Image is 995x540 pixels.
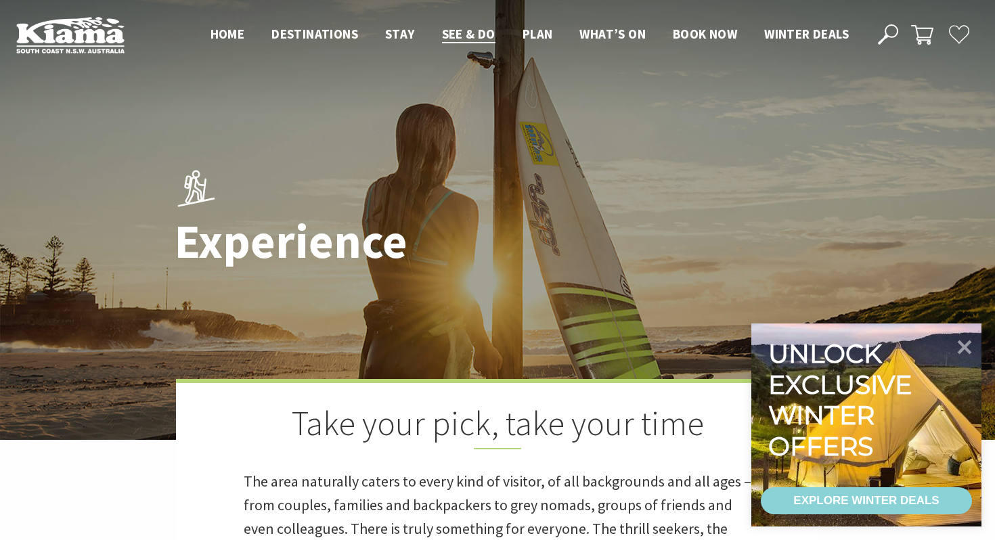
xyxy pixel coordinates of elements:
[175,216,557,268] h1: Experience
[793,487,939,514] div: EXPLORE WINTER DEALS
[673,26,737,42] span: Book now
[197,24,862,46] nav: Main Menu
[442,26,495,42] span: See & Do
[523,26,553,42] span: Plan
[768,338,918,462] div: Unlock exclusive winter offers
[244,403,751,449] h2: Take your pick, take your time
[764,26,849,42] span: Winter Deals
[579,26,646,42] span: What’s On
[271,26,358,42] span: Destinations
[761,487,972,514] a: EXPLORE WINTER DEALS
[211,26,245,42] span: Home
[385,26,415,42] span: Stay
[16,16,125,53] img: Kiama Logo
